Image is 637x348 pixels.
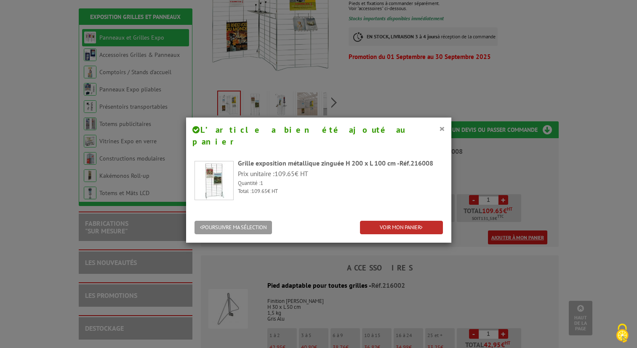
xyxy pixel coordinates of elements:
span: 109.65 [275,169,295,178]
span: 1 [260,179,263,187]
p: Quantité : [238,179,443,187]
span: Réf.216008 [400,159,433,167]
button: Cookies (modal window) [608,319,637,348]
div: Grille exposition métallique zinguée H 200 x L 100 cm - [238,158,443,168]
p: Total : € HT [238,187,443,195]
p: Prix unitaire : € HT [238,169,443,179]
a: VOIR MON PANIER [360,221,443,235]
span: 109.65 [251,187,267,195]
button: × [439,123,445,134]
img: Cookies (modal window) [612,323,633,344]
h4: L’article a bien été ajouté au panier [192,124,445,148]
button: POURSUIVRE MA SÉLECTION [195,221,272,235]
